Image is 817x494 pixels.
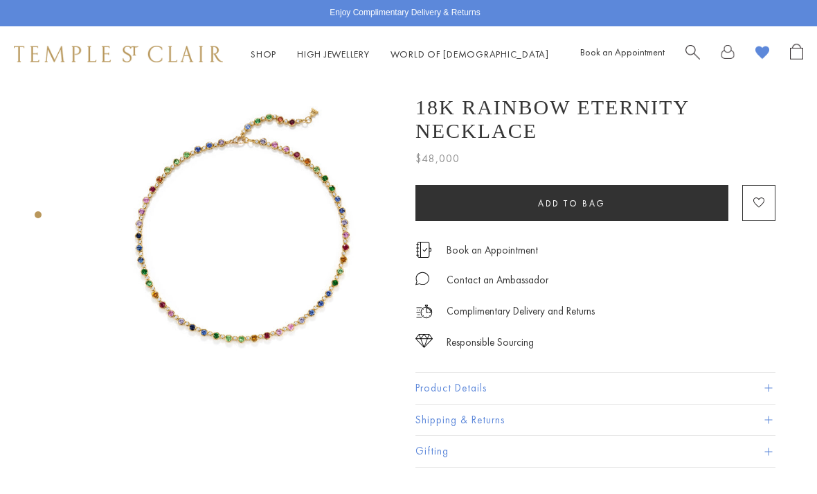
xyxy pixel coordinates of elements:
a: Open Shopping Bag [790,44,803,65]
div: Product gallery navigation [35,208,42,229]
iframe: Gorgias live chat messenger [748,429,803,480]
span: $48,000 [415,150,460,168]
h1: 18K Rainbow Eternity Necklace [415,96,775,143]
a: View Wishlist [755,44,769,65]
img: icon_appointment.svg [415,242,432,258]
button: Shipping & Returns [415,405,775,436]
img: icon_sourcing.svg [415,334,433,348]
div: Contact an Ambassador [447,272,548,289]
button: Gifting [415,436,775,467]
a: Search [685,44,700,65]
nav: Main navigation [251,46,549,63]
img: 18K Rainbow Eternity Necklace [90,82,395,387]
div: Responsible Sourcing [447,334,534,351]
a: Book an Appointment [580,46,665,58]
a: High JewelleryHigh Jewellery [297,48,370,60]
button: Add to bag [415,185,728,221]
a: ShopShop [251,48,276,60]
button: Product Details [415,373,775,404]
img: MessageIcon-01_2.svg [415,272,429,285]
p: Complimentary Delivery and Returns [447,303,595,320]
img: icon_delivery.svg [415,303,433,320]
a: World of [DEMOGRAPHIC_DATA]World of [DEMOGRAPHIC_DATA] [390,48,549,60]
a: Book an Appointment [447,242,538,258]
p: Enjoy Complimentary Delivery & Returns [330,6,480,20]
img: Temple St. Clair [14,46,223,62]
span: Add to bag [538,197,606,209]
